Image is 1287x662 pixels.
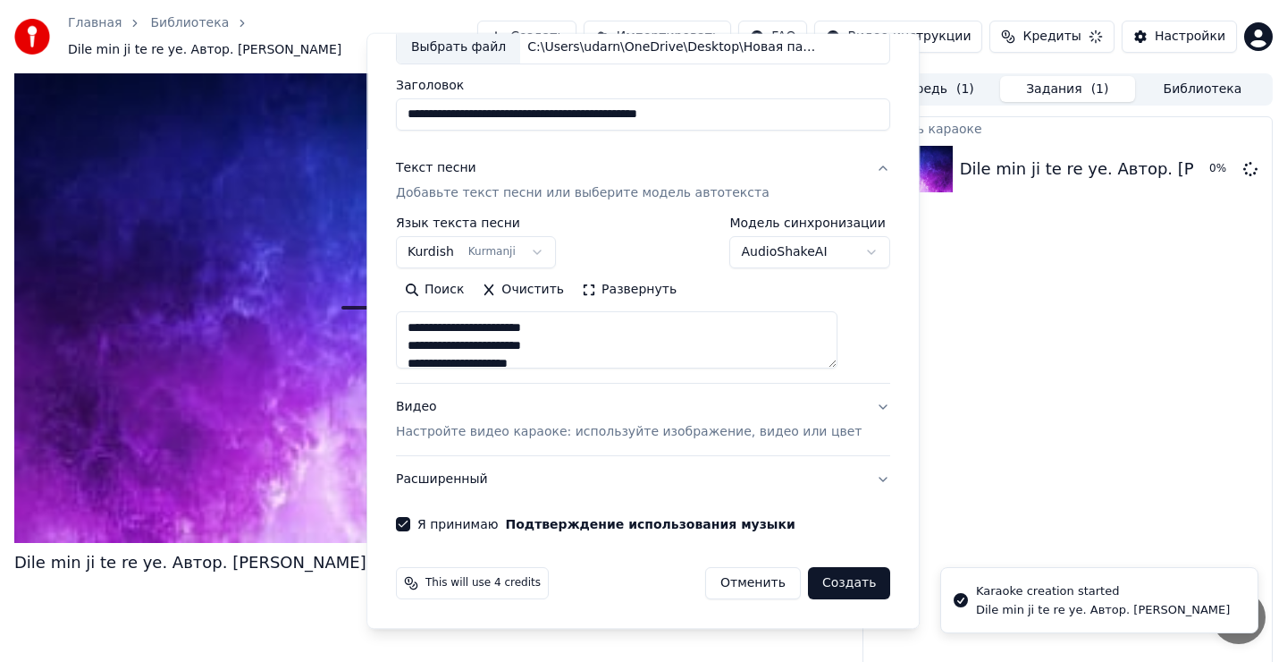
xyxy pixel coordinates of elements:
[396,384,890,455] button: ВидеоНастройте видео караоке: используйте изображение, видео или цвет
[520,38,824,56] div: C:\Users\udarn\OneDrive\Desktop\Новая папка\Dile min ji te re ye. Автор.[PERSON_NAME].mp4
[396,216,556,229] label: Язык текста песни
[705,567,801,599] button: Отменить
[573,276,686,304] button: Развернуть
[506,518,795,530] button: Я принимаю
[730,216,891,229] label: Модель синхронизации
[417,518,795,530] label: Я принимаю
[474,276,574,304] button: Очистить
[808,567,890,599] button: Создать
[396,423,862,441] p: Настройте видео караоке: используйте изображение, видео или цвет
[396,216,890,383] div: Текст песниДобавьте текст песни или выберите модель автотекста
[396,145,890,216] button: Текст песниДобавьте текст песни или выберите модель автотекста
[425,576,541,590] span: This will use 4 credits
[397,31,520,64] div: Выбрать файл
[396,79,890,91] label: Заголовок
[396,398,862,441] div: Видео
[396,456,890,503] button: Расширенный
[396,159,476,177] div: Текст песни
[396,184,770,202] p: Добавьте текст песни или выберите модель автотекста
[396,276,473,304] button: Поиск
